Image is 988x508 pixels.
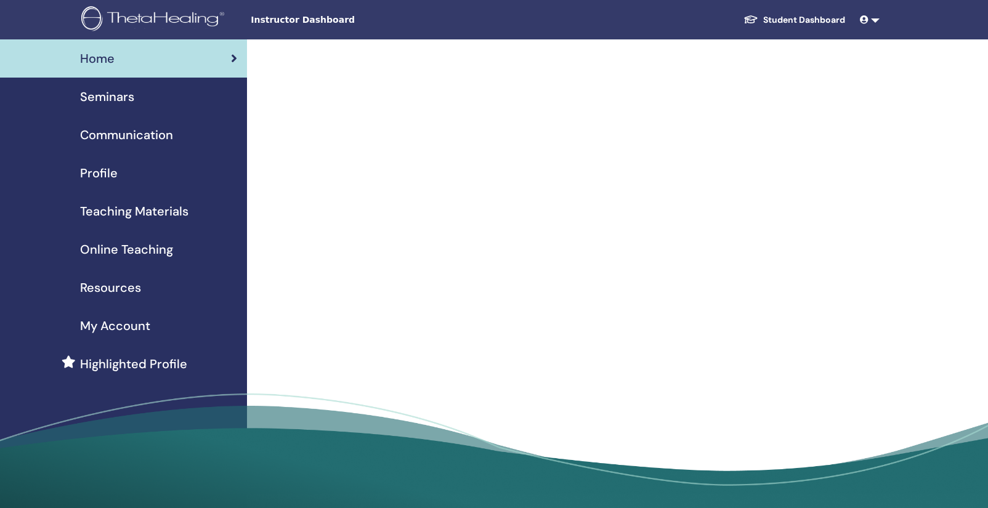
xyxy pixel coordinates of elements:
[80,49,115,68] span: Home
[80,316,150,335] span: My Account
[80,164,118,182] span: Profile
[81,6,229,34] img: logo.png
[80,126,173,144] span: Communication
[80,240,173,259] span: Online Teaching
[80,87,134,106] span: Seminars
[80,202,188,220] span: Teaching Materials
[743,14,758,25] img: graduation-cap-white.svg
[251,14,435,26] span: Instructor Dashboard
[80,278,141,297] span: Resources
[734,9,855,31] a: Student Dashboard
[80,355,187,373] span: Highlighted Profile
